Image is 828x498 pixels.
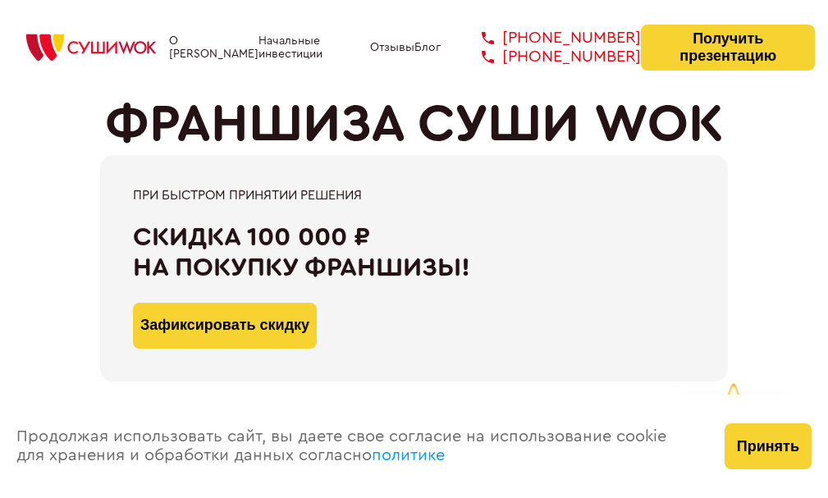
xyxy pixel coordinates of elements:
[258,34,370,61] a: Начальные инвестиции
[725,423,812,469] button: Принять
[133,188,695,203] div: При быстром принятии решения
[414,41,441,54] a: Блог
[372,447,445,464] a: политике
[133,303,317,349] button: Зафиксировать скидку
[370,41,414,54] a: Отзывы
[457,29,641,48] a: [PHONE_NUMBER]
[133,222,695,283] div: Скидка 100 000 ₽ на покупку франшизы!
[13,30,169,66] img: СУШИWOK
[641,25,815,71] button: Получить презентацию
[457,48,641,66] a: [PHONE_NUMBER]
[169,34,258,61] a: О [PERSON_NAME]
[105,94,724,155] h1: ФРАНШИЗА СУШИ WOK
